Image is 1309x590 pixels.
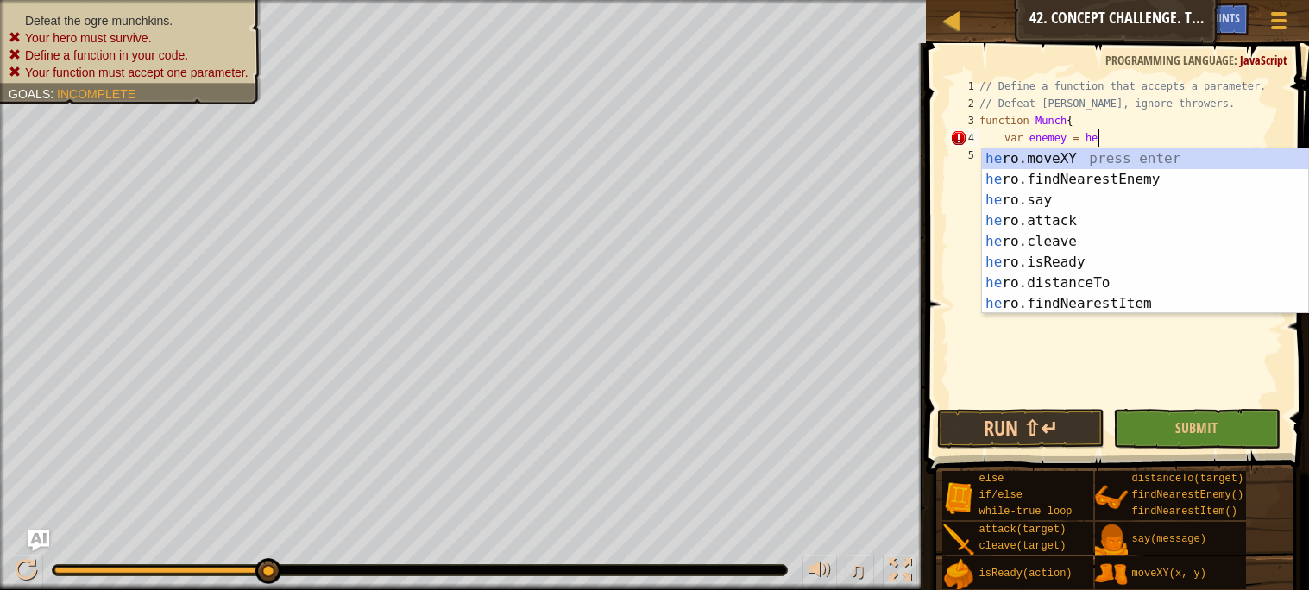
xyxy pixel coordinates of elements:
button: Ask AI [28,530,49,551]
span: Goals [9,87,50,101]
span: findNearestItem() [1132,505,1237,518]
div: 3 [950,112,979,129]
span: while-true loop [979,505,1073,518]
span: say(message) [1132,533,1206,545]
span: attack(target) [979,524,1067,536]
span: Defeat the ogre munchkins. [25,14,173,28]
button: Run ⇧↵ [937,409,1104,449]
button: Show game menu [1257,3,1300,44]
li: Your hero must survive. [9,29,249,47]
span: moveXY(x, y) [1132,568,1206,580]
div: 5 [950,147,979,164]
span: ♫ [849,557,866,583]
span: Submit [1175,418,1218,437]
span: isReady(action) [979,568,1073,580]
span: Incomplete [57,87,135,101]
li: Defeat the ogre munchkins. [9,12,249,29]
span: Programming language [1105,52,1234,68]
span: if/else [979,489,1023,501]
img: portrait.png [942,524,975,556]
span: : [50,87,57,101]
button: ♫ [846,555,875,590]
button: Submit [1113,409,1281,449]
button: Adjust volume [802,555,837,590]
span: Define a function in your code. [25,48,188,62]
img: portrait.png [1095,481,1128,514]
span: else [979,473,1004,485]
span: distanceTo(target) [1132,473,1244,485]
li: Your function must accept one parameter. [9,64,249,81]
span: : [1234,52,1240,68]
button: Ctrl + P: Play [9,555,43,590]
span: JavaScript [1240,52,1287,68]
span: Ask AI [1165,9,1194,26]
span: Your function must accept one parameter. [25,66,249,79]
span: Your hero must survive. [25,31,152,45]
li: Define a function in your code. [9,47,249,64]
div: 2 [950,95,979,112]
img: portrait.png [1095,524,1128,556]
div: 1 [950,78,979,95]
div: 4 [950,129,979,147]
button: Ask AI [1156,3,1203,35]
button: Toggle fullscreen [883,555,917,590]
span: Hints [1211,9,1240,26]
span: cleave(target) [979,540,1067,552]
span: findNearestEnemy() [1132,489,1244,501]
img: portrait.png [942,481,975,514]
